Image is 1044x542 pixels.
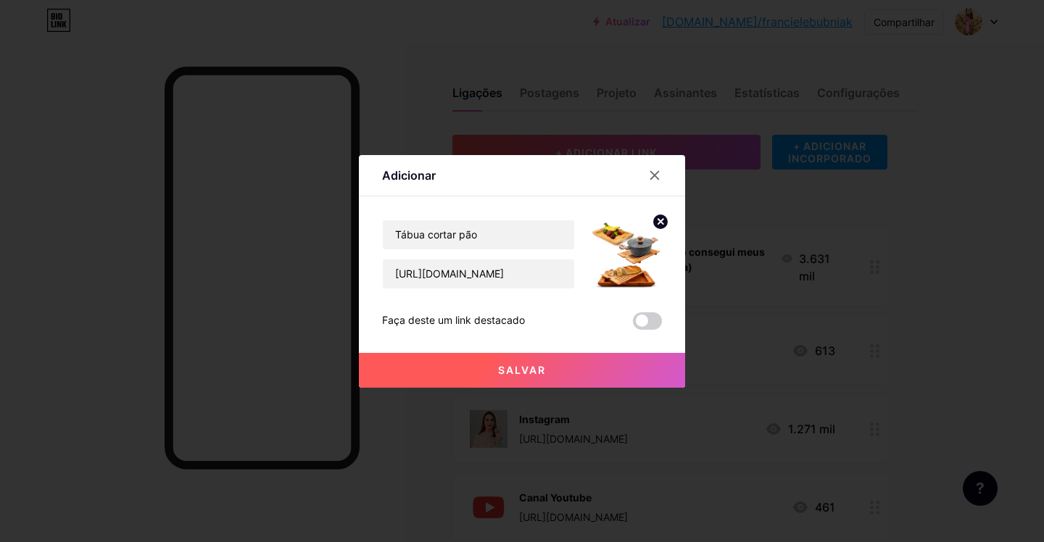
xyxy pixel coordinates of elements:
[382,314,525,326] font: Faça deste um link destacado
[382,168,436,183] font: Adicionar
[498,364,546,376] font: Salvar
[359,353,685,388] button: Salvar
[383,220,574,249] input: Título
[383,259,574,288] input: URL
[592,220,662,289] img: link_miniatura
